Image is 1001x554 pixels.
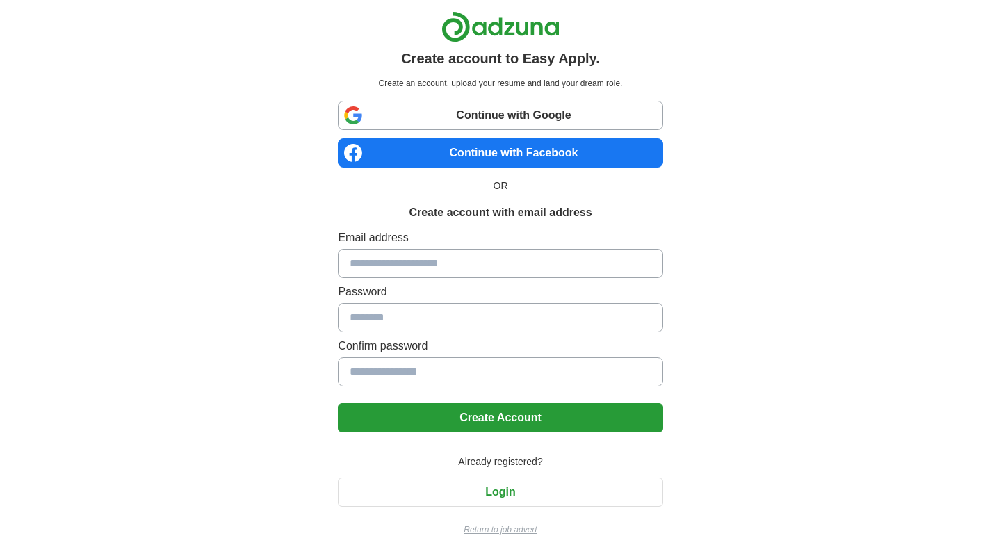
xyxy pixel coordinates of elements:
[338,101,662,130] a: Continue with Google
[441,11,560,42] img: Adzuna logo
[341,77,660,90] p: Create an account, upload your resume and land your dream role.
[450,455,551,469] span: Already registered?
[338,523,662,536] a: Return to job advert
[409,204,592,221] h1: Create account with email address
[485,179,516,193] span: OR
[338,403,662,432] button: Create Account
[401,48,600,69] h1: Create account to Easy Apply.
[338,486,662,498] a: Login
[338,478,662,507] button: Login
[338,138,662,168] a: Continue with Facebook
[338,284,662,300] label: Password
[338,338,662,355] label: Confirm password
[338,229,662,246] label: Email address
